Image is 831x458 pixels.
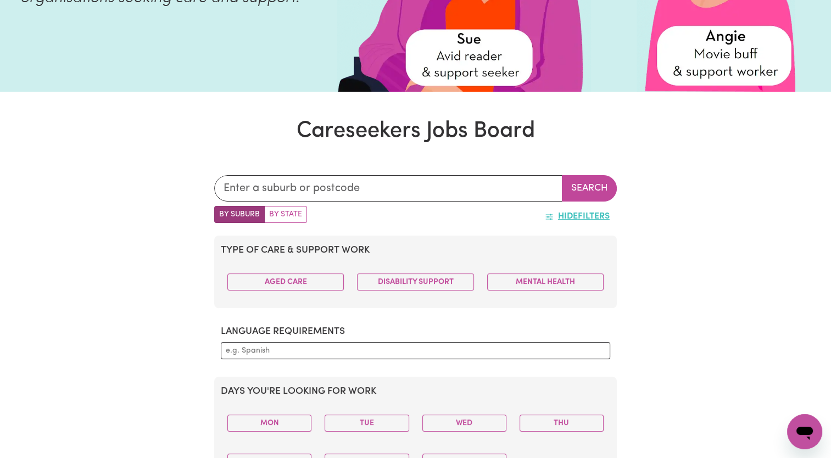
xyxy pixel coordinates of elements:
[562,175,617,202] button: Search
[357,273,473,291] button: Disability Support
[214,206,265,223] label: Search by suburb/post code
[227,415,311,432] button: Mon
[221,244,610,256] h2: Type of care & support work
[558,212,578,221] span: Hide
[227,273,344,291] button: Aged Care
[422,415,506,432] button: Wed
[226,345,605,356] input: e.g. Spanish
[787,414,822,449] iframe: Button to launch messaging window, conversation in progress
[538,206,617,227] button: HideFilters
[221,326,610,337] h2: Language requirements
[325,415,409,432] button: Tue
[487,273,604,291] button: Mental Health
[264,206,307,223] label: Search by state
[520,415,604,432] button: Thu
[221,386,610,397] h2: Days you're looking for work
[214,175,562,202] input: Enter a suburb or postcode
